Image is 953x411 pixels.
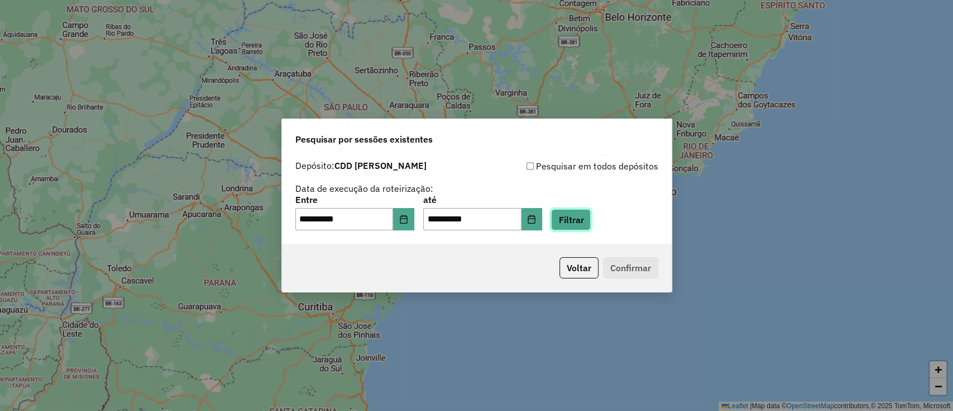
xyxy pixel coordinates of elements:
button: Voltar [559,257,598,278]
button: Choose Date [393,208,414,230]
div: Pesquisar em todos depósitos [477,159,658,173]
label: Entre [295,193,414,206]
strong: CDD [PERSON_NAME] [334,160,427,171]
label: Depósito: [295,159,427,172]
button: Filtrar [551,209,591,230]
span: Pesquisar por sessões existentes [295,133,433,146]
label: até [423,193,542,206]
label: Data de execução da roteirização: [295,182,433,195]
button: Choose Date [521,208,543,230]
